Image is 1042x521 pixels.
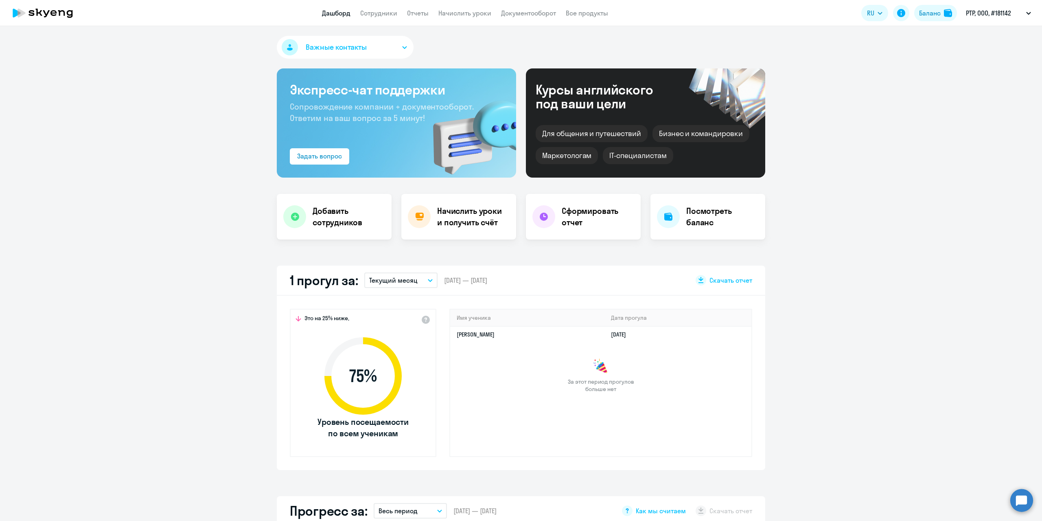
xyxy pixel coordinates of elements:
a: Все продукты [566,9,608,17]
a: Начислить уроки [438,9,491,17]
button: RU [861,5,888,21]
span: Уровень посещаемости по всем ученикам [316,416,410,439]
span: Скачать отчет [709,276,752,285]
h2: 1 прогул за: [290,272,358,288]
th: Имя ученика [450,310,604,326]
img: balance [944,9,952,17]
h4: Посмотреть баланс [686,205,759,228]
span: Как мы считаем [636,506,686,515]
p: Текущий месяц [369,275,418,285]
h3: Экспресс-чат поддержки [290,81,503,98]
div: Для общения и путешествий [536,125,648,142]
p: Весь период [379,506,418,516]
img: congrats [593,358,609,375]
div: IT-специалистам [603,147,673,164]
span: RU [867,8,874,18]
span: Важные контакты [306,42,367,53]
a: Дашборд [322,9,350,17]
a: Документооборот [501,9,556,17]
button: Важные контакты [277,36,414,59]
h4: Начислить уроки и получить счёт [437,205,508,228]
h2: Прогресс за: [290,503,367,519]
p: РТР, ООО, #181142 [966,8,1011,18]
img: bg-img [421,86,516,178]
button: Балансbalance [914,5,957,21]
button: Текущий месяц [364,273,438,288]
button: Задать вопрос [290,148,349,165]
span: Это на 25% ниже, [304,314,349,324]
span: [DATE] — [DATE] [453,506,497,515]
span: [DATE] — [DATE] [444,276,487,285]
h4: Добавить сотрудников [313,205,385,228]
span: 75 % [316,366,410,386]
span: Сопровождение компании + документооборот. Ответим на ваш вопрос за 5 минут! [290,101,474,123]
button: РТР, ООО, #181142 [962,3,1035,23]
div: Баланс [919,8,941,18]
th: Дата прогула [604,310,751,326]
div: Маркетологам [536,147,598,164]
div: Курсы английского под ваши цели [536,83,675,110]
div: Задать вопрос [297,151,342,161]
button: Весь период [374,503,447,519]
a: Сотрудники [360,9,397,17]
h4: Сформировать отчет [562,205,634,228]
div: Бизнес и командировки [652,125,749,142]
span: За этот период прогулов больше нет [567,378,635,393]
a: [DATE] [611,331,633,338]
a: [PERSON_NAME] [457,331,495,338]
a: Отчеты [407,9,429,17]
